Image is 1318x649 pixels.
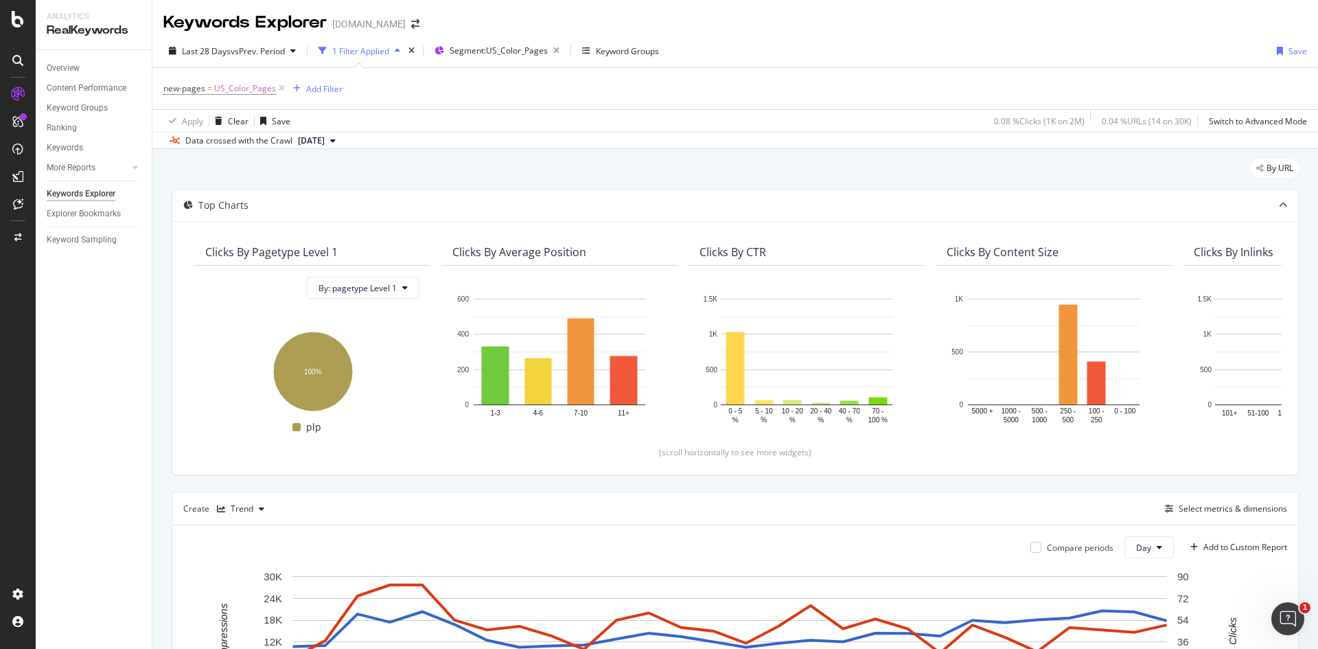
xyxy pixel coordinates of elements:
[1032,407,1048,415] text: 500 -
[839,407,861,415] text: 40 - 70
[713,401,717,409] text: 0
[228,115,248,127] div: Clear
[1060,407,1076,415] text: 250 -
[47,81,142,95] a: Content Performance
[1185,536,1287,558] button: Add to Custom Report
[818,416,824,424] text: %
[185,135,292,147] div: Data crossed with the Crawl
[728,407,742,415] text: 0 - 5
[47,121,77,135] div: Ranking
[1177,615,1189,626] text: 54
[47,207,121,221] div: Explorer Bookmarks
[205,245,338,259] div: Clicks By pagetype Level 1
[47,233,117,247] div: Keyword Sampling
[1179,503,1287,514] div: Select metrics & dimensions
[1203,543,1287,551] div: Add to Custom Report
[47,101,108,115] div: Keyword Groups
[163,40,301,62] button: Last 28 DaysvsPrev. Period
[307,277,419,299] button: By: pagetype Level 1
[457,366,469,374] text: 200
[1200,366,1212,374] text: 500
[298,135,325,147] span: 2025 Aug. 27th
[490,409,500,417] text: 1-3
[618,409,629,417] text: 11+
[533,409,544,417] text: 4-6
[846,416,853,424] text: %
[972,407,993,415] text: 5000 +
[732,416,739,424] text: %
[189,446,1282,458] div: (scroll horizontally to see more widgets)
[574,409,588,417] text: 7-10
[47,101,142,115] a: Keyword Groups
[47,11,141,23] div: Analytics
[207,82,212,94] span: =
[1177,571,1189,582] text: 90
[465,401,469,409] text: 0
[755,407,773,415] text: 5 - 10
[457,295,469,303] text: 600
[1091,416,1102,424] text: 250
[163,110,203,132] button: Apply
[1271,40,1307,62] button: Save
[789,416,796,424] text: %
[709,331,718,339] text: 1K
[1247,409,1269,417] text: 51-100
[1271,602,1304,635] iframe: Intercom live chat
[198,198,248,212] div: Top Charts
[810,407,832,415] text: 20 - 40
[332,45,389,57] div: 1 Filter Applied
[47,81,126,95] div: Content Performance
[47,121,142,135] a: Ranking
[1209,115,1307,127] div: Switch to Advanced Mode
[306,83,343,95] div: Add Filter
[47,233,142,247] a: Keyword Sampling
[1159,501,1287,517] button: Select metrics & dimensions
[868,416,888,424] text: 100 %
[700,245,766,259] div: Clicks By CTR
[959,401,963,409] text: 0
[47,61,142,76] a: Overview
[47,187,115,201] div: Keywords Explorer
[163,82,205,94] span: new-pages
[47,187,142,201] a: Keywords Explorer
[450,45,548,56] span: Segment: US_Color_Pages
[319,282,397,294] span: By: pagetype Level 1
[406,44,417,58] div: times
[1288,45,1307,57] div: Save
[947,292,1161,425] svg: A chart.
[1203,110,1307,132] button: Switch to Advanced Mode
[47,141,83,155] div: Keywords
[1227,617,1238,645] text: Clicks
[1277,409,1295,417] text: 16-50
[703,295,717,303] text: 1.5K
[947,245,1059,259] div: Clicks By Content Size
[1089,407,1105,415] text: 100 -
[47,161,128,175] a: More Reports
[306,419,321,435] span: plp
[214,79,276,98] span: US_Color_Pages
[1177,636,1189,648] text: 36
[313,40,406,62] button: 1 Filter Applied
[872,407,883,415] text: 70 -
[429,40,565,62] button: Segment:US_Color_Pages
[761,416,767,424] text: %
[411,19,419,29] div: arrow-right-arrow-left
[700,292,914,425] svg: A chart.
[577,40,664,62] button: Keyword Groups
[304,368,322,376] text: 100%
[264,636,282,648] text: 12K
[211,498,270,520] button: Trend
[1124,536,1174,558] button: Day
[205,325,419,413] svg: A chart.
[955,295,964,303] text: 1K
[782,407,804,415] text: 10 - 20
[452,292,667,425] div: A chart.
[1002,407,1021,415] text: 1000 -
[182,115,203,127] div: Apply
[951,348,963,356] text: 500
[706,366,717,374] text: 500
[47,61,80,76] div: Overview
[994,115,1085,127] div: 0.08 % Clicks ( 1K on 2M )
